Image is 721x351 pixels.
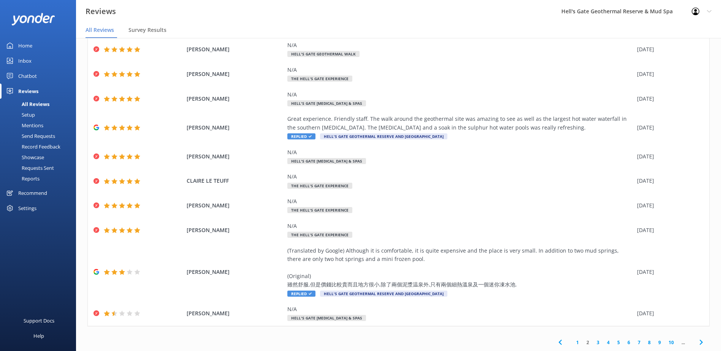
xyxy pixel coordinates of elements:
div: N/A [287,197,633,206]
a: 10 [665,339,678,346]
div: N/A [287,148,633,157]
a: Send Requests [5,131,76,141]
div: N/A [287,41,633,49]
div: Great experience. Friendly staff. The walk around the geothermal site was amazing to see as well ... [287,115,633,132]
a: Record Feedback [5,141,76,152]
a: 4 [603,339,613,346]
span: Replied [287,291,315,297]
div: [DATE] [637,95,700,103]
span: The Hell's Gate Experience [287,207,352,213]
span: All Reviews [86,26,114,34]
div: Reports [5,173,40,184]
div: [DATE] [637,152,700,161]
img: yonder-white-logo.png [11,13,55,25]
span: Hell's Gate [MEDICAL_DATA] & Spas [287,158,366,164]
div: Home [18,38,32,53]
a: 5 [613,339,624,346]
span: The Hell's Gate Experience [287,76,352,82]
div: Inbox [18,53,32,68]
div: N/A [287,66,633,74]
div: N/A [287,222,633,230]
div: Setup [5,109,35,120]
span: Hell's Gate Geothermal Walk [287,51,360,57]
div: Recommend [18,185,47,201]
div: [DATE] [637,70,700,78]
a: 6 [624,339,634,346]
div: Record Feedback [5,141,60,152]
div: Mentions [5,120,43,131]
div: [DATE] [637,309,700,318]
div: Reviews [18,84,38,99]
div: All Reviews [5,99,49,109]
span: [PERSON_NAME] [187,226,284,234]
span: [PERSON_NAME] [187,123,284,132]
div: [DATE] [637,177,700,185]
span: Replied [287,133,315,139]
span: Survey Results [128,26,166,34]
span: [PERSON_NAME] [187,201,284,210]
span: Hell's Gate Geothermal Reserve and [GEOGRAPHIC_DATA] [320,291,447,297]
div: Settings [18,201,36,216]
span: [PERSON_NAME] [187,70,284,78]
span: Hell's Gate Geothermal Reserve and [GEOGRAPHIC_DATA] [320,133,447,139]
div: [DATE] [637,45,700,54]
div: Help [33,328,44,343]
div: Requests Sent [5,163,54,173]
div: (Translated by Google) Although it is comfortable, it is quite expensive and the place is very sm... [287,247,633,289]
span: CLAIRE LE TEUFF [187,177,284,185]
span: [PERSON_NAME] [187,45,284,54]
span: The Hell's Gate Experience [287,232,352,238]
h3: Reviews [86,5,116,17]
span: [PERSON_NAME] [187,268,284,276]
a: 2 [583,339,593,346]
a: Setup [5,109,76,120]
a: Showcase [5,152,76,163]
a: 9 [654,339,665,346]
div: [DATE] [637,226,700,234]
a: Reports [5,173,76,184]
div: N/A [287,90,633,99]
a: All Reviews [5,99,76,109]
div: Send Requests [5,131,55,141]
div: [DATE] [637,123,700,132]
a: 8 [644,339,654,346]
span: The Hell's Gate Experience [287,183,352,189]
span: [PERSON_NAME] [187,309,284,318]
span: [PERSON_NAME] [187,95,284,103]
a: Requests Sent [5,163,76,173]
div: N/A [287,305,633,313]
div: Chatbot [18,68,37,84]
a: Mentions [5,120,76,131]
span: ... [678,339,689,346]
div: [DATE] [637,201,700,210]
span: Hell's Gate [MEDICAL_DATA] & Spas [287,315,366,321]
div: N/A [287,172,633,181]
span: [PERSON_NAME] [187,152,284,161]
div: [DATE] [637,268,700,276]
div: Showcase [5,152,44,163]
div: Support Docs [24,313,54,328]
span: Hell's Gate [MEDICAL_DATA] & Spas [287,100,366,106]
a: 1 [572,339,583,346]
a: 3 [593,339,603,346]
a: 7 [634,339,644,346]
